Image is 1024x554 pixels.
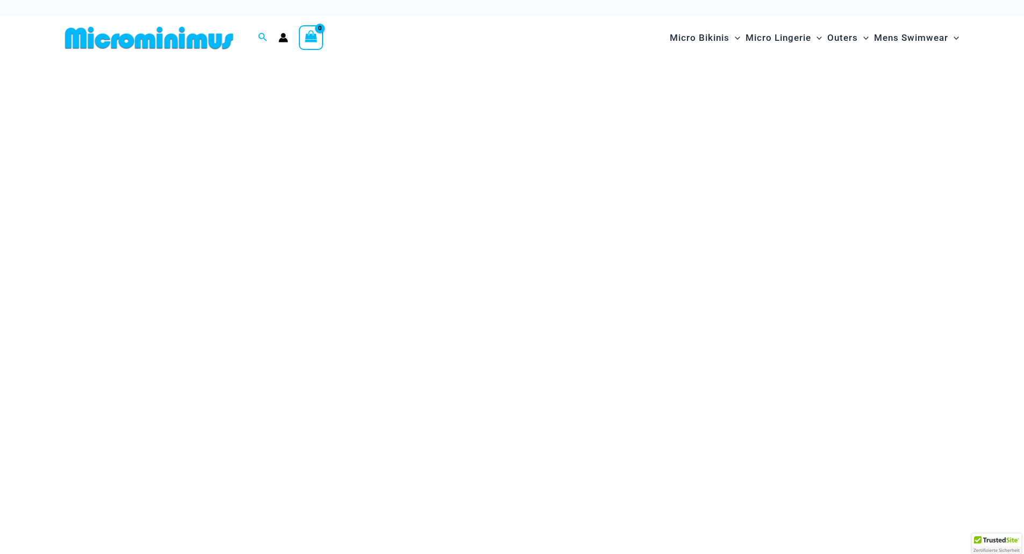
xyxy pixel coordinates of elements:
div: TrustedSite Certified [972,534,1021,554]
a: Micro LingerieMenu ToggleMenu Toggle [743,21,825,54]
span: Mens Swimwear [874,24,948,52]
span: Menu Toggle [729,24,740,52]
a: Search icon link [258,31,268,45]
span: Micro Bikinis [670,24,729,52]
a: OutersMenu ToggleMenu Toggle [825,21,871,54]
img: MM SHOP LOGO FLAT [61,26,238,50]
a: View Shopping Cart, empty [299,25,324,50]
nav: Site Navigation [665,20,964,56]
span: Menu Toggle [811,24,822,52]
span: Menu Toggle [948,24,959,52]
a: Micro BikinisMenu ToggleMenu Toggle [667,21,743,54]
a: Mens SwimwearMenu ToggleMenu Toggle [871,21,962,54]
span: Menu Toggle [858,24,869,52]
a: Account icon link [278,33,288,42]
span: Micro Lingerie [746,24,811,52]
span: Outers [827,24,858,52]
